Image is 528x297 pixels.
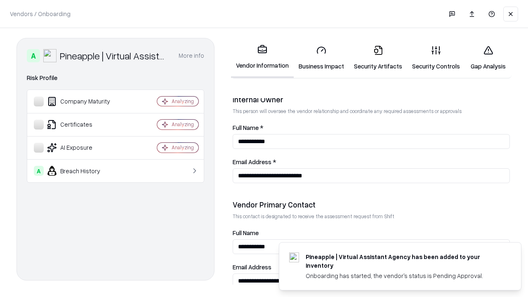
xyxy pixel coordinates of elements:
div: Analyzing [172,98,194,105]
div: Internal Owner [233,94,510,104]
a: Vendor Information [231,38,294,78]
label: Full Name [233,230,510,236]
div: Pineapple | Virtual Assistant Agency has been added to your inventory [306,252,501,270]
p: Vendors / Onboarding [10,9,71,18]
div: Analyzing [172,121,194,128]
div: Onboarding has started, the vendor's status is Pending Approval. [306,271,501,280]
img: Pineapple | Virtual Assistant Agency [43,49,57,62]
div: Company Maturity [34,97,132,106]
a: Security Artifacts [349,39,407,77]
div: A [27,49,40,62]
a: Security Controls [407,39,465,77]
label: Full Name * [233,125,510,131]
img: trypineapple.com [289,252,299,262]
a: Business Impact [294,39,349,77]
p: This contact is designated to receive the assessment request from Shift [233,213,510,220]
div: AI Exposure [34,143,132,153]
p: This person will oversee the vendor relationship and coordinate any required assessments or appro... [233,108,510,115]
div: Certificates [34,120,132,130]
div: Analyzing [172,144,194,151]
div: Risk Profile [27,73,204,83]
div: Pineapple | Virtual Assistant Agency [60,49,169,62]
button: More info [179,48,204,63]
div: Breach History [34,166,132,176]
div: A [34,166,44,176]
label: Email Address * [233,159,510,165]
label: Email Address [233,264,510,270]
a: Gap Analysis [465,39,511,77]
div: Vendor Primary Contact [233,200,510,210]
